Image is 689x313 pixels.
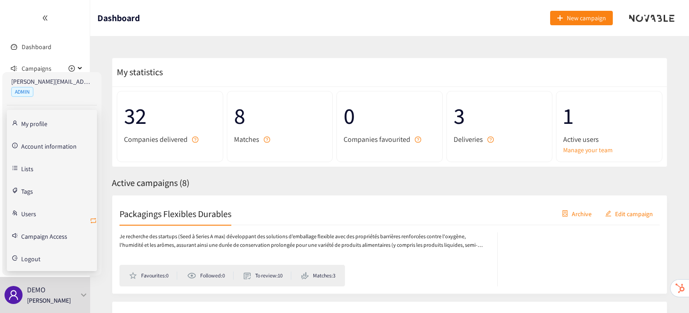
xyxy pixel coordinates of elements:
span: question-circle [192,136,198,143]
span: question-circle [415,136,421,143]
span: New campaign [567,13,606,23]
button: containerArchive [555,206,598,221]
span: My statistics [112,66,163,78]
span: Deliveries [454,134,483,145]
span: plus [557,15,563,22]
button: retweet [90,214,97,228]
span: Active campaigns ( 8 ) [112,177,189,189]
button: editEdit campaign [598,206,660,221]
span: double-left [42,15,48,21]
span: edit [605,210,611,218]
span: question-circle [487,136,494,143]
span: Campaigns [22,59,51,77]
p: [PERSON_NAME] [27,295,71,305]
span: Companies favourited [344,134,410,145]
li: To review: 10 [243,272,291,280]
span: 32 [124,98,216,134]
span: 0 [344,98,436,134]
p: Je recherche des startups (Seed à Series A max) développant des solutions d’emballage flexible av... [119,232,488,249]
a: Lists [21,164,33,172]
a: Tags [21,186,33,195]
p: DEMO [27,284,46,295]
a: Dashboard [22,43,51,51]
li: Matches: 3 [301,272,335,280]
span: Logout [21,256,41,262]
h2: Packagings Flexibles Durables [119,207,231,220]
span: sound [11,65,17,72]
a: Packagings Flexibles DurablescontainerArchiveeditEdit campaignJe recherche des startups (Seed à S... [112,195,667,294]
span: ADMIN [11,87,33,97]
span: 8 [234,98,326,134]
span: 3 [454,98,546,134]
span: question-circle [264,136,270,143]
span: container [562,210,568,218]
span: Matches [234,134,259,145]
span: logout [12,255,18,261]
span: Edit campaign [615,209,653,218]
span: Active users [563,134,599,145]
span: retweet [90,217,97,226]
a: Campaign Access [21,231,67,240]
span: Companies delivered [124,134,188,145]
li: Followed: 0 [187,272,233,280]
button: plusNew campaign [550,11,613,25]
iframe: Chat Widget [644,270,689,313]
a: My profile [21,119,47,127]
p: [PERSON_NAME][EMAIL_ADDRESS][DOMAIN_NAME] [11,77,92,86]
a: Manage your team [563,145,655,155]
span: plus-circle [69,65,75,72]
a: Users [21,209,36,217]
li: Favourites: 0 [129,272,177,280]
span: user [8,290,19,300]
span: 1 [563,98,655,134]
a: Account information [21,141,77,150]
span: Archive [572,209,592,218]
